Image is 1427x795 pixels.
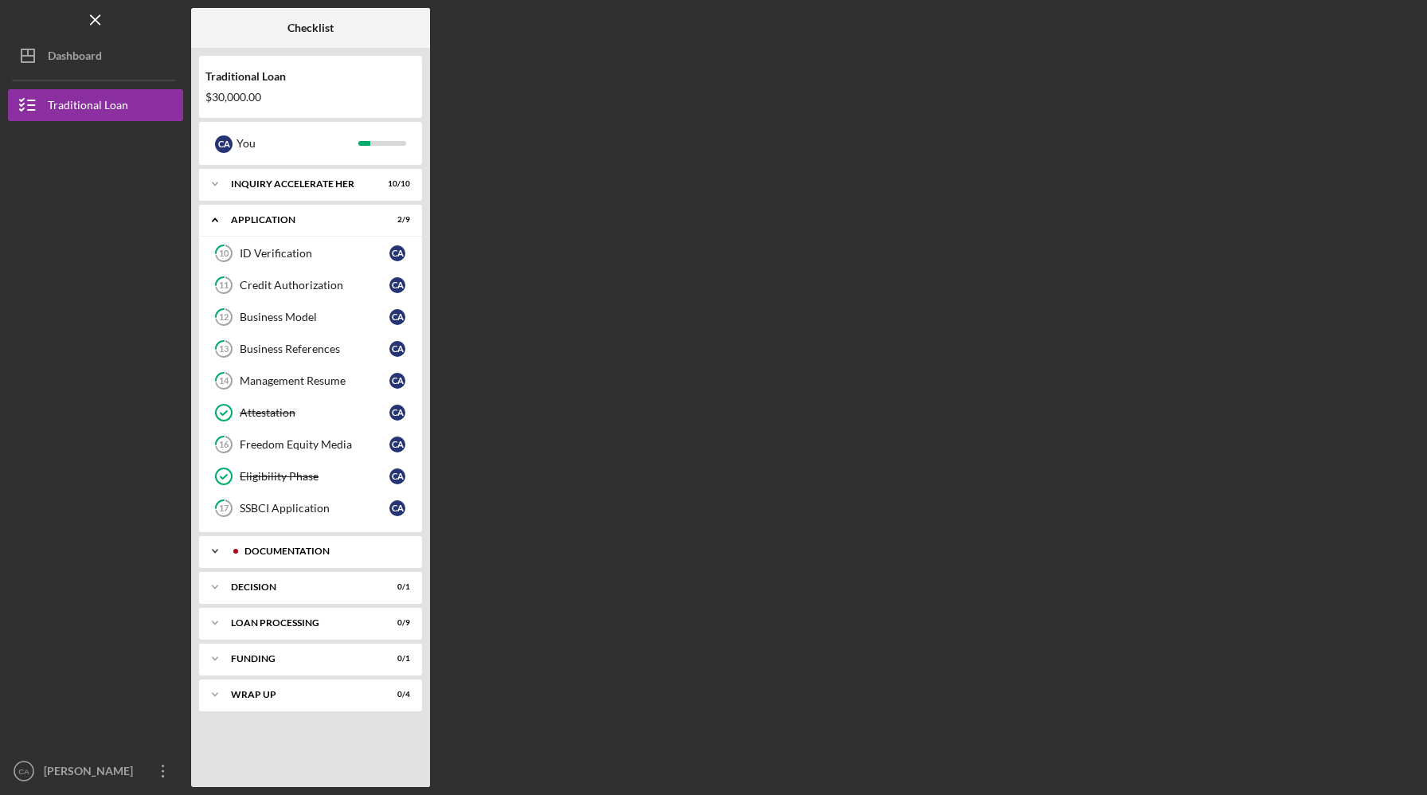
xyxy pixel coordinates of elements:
[8,755,183,787] button: CA[PERSON_NAME]
[381,654,410,664] div: 0 / 1
[389,500,405,516] div: C A
[389,309,405,325] div: C A
[18,767,29,776] text: CA
[240,311,389,323] div: Business Model
[219,312,229,323] tspan: 12
[219,280,229,291] tspan: 11
[287,22,334,34] b: Checklist
[215,135,233,153] div: C A
[207,397,414,429] a: AttestationCA
[8,89,183,121] button: Traditional Loan
[207,333,414,365] a: 13Business ReferencesCA
[240,502,389,515] div: SSBCI Application
[389,245,405,261] div: C A
[240,374,389,387] div: Management Resume
[207,429,414,460] a: 16Freedom Equity MediaCA
[231,690,370,699] div: Wrap up
[207,460,414,492] a: Eligibility PhaseCA
[381,582,410,592] div: 0 / 1
[231,618,370,628] div: Loan Processing
[205,70,416,83] div: Traditional Loan
[205,91,416,104] div: $30,000.00
[244,546,402,556] div: Documentation
[207,269,414,301] a: 11Credit AuthorizationCA
[240,406,389,419] div: Attestation
[207,301,414,333] a: 12Business ModelCA
[219,503,229,514] tspan: 17
[219,440,229,450] tspan: 16
[240,470,389,483] div: Eligibility Phase
[8,40,183,72] button: Dashboard
[389,405,405,421] div: C A
[48,89,128,125] div: Traditional Loan
[48,40,102,76] div: Dashboard
[207,237,414,269] a: 10ID VerificationCA
[240,438,389,451] div: Freedom Equity Media
[381,179,410,189] div: 10 / 10
[389,437,405,452] div: C A
[237,130,358,157] div: You
[219,344,229,354] tspan: 13
[389,373,405,389] div: C A
[240,247,389,260] div: ID Verification
[389,341,405,357] div: C A
[231,179,370,189] div: Inquiry Accelerate Her
[381,618,410,628] div: 0 / 9
[231,654,370,664] div: Funding
[381,690,410,699] div: 0 / 4
[40,755,143,791] div: [PERSON_NAME]
[231,582,370,592] div: Decision
[389,277,405,293] div: C A
[219,376,229,386] tspan: 14
[207,365,414,397] a: 14Management ResumeCA
[240,279,389,292] div: Credit Authorization
[240,343,389,355] div: Business References
[207,492,414,524] a: 17SSBCI ApplicationCA
[389,468,405,484] div: C A
[219,249,229,259] tspan: 10
[231,215,370,225] div: Application
[381,215,410,225] div: 2 / 9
